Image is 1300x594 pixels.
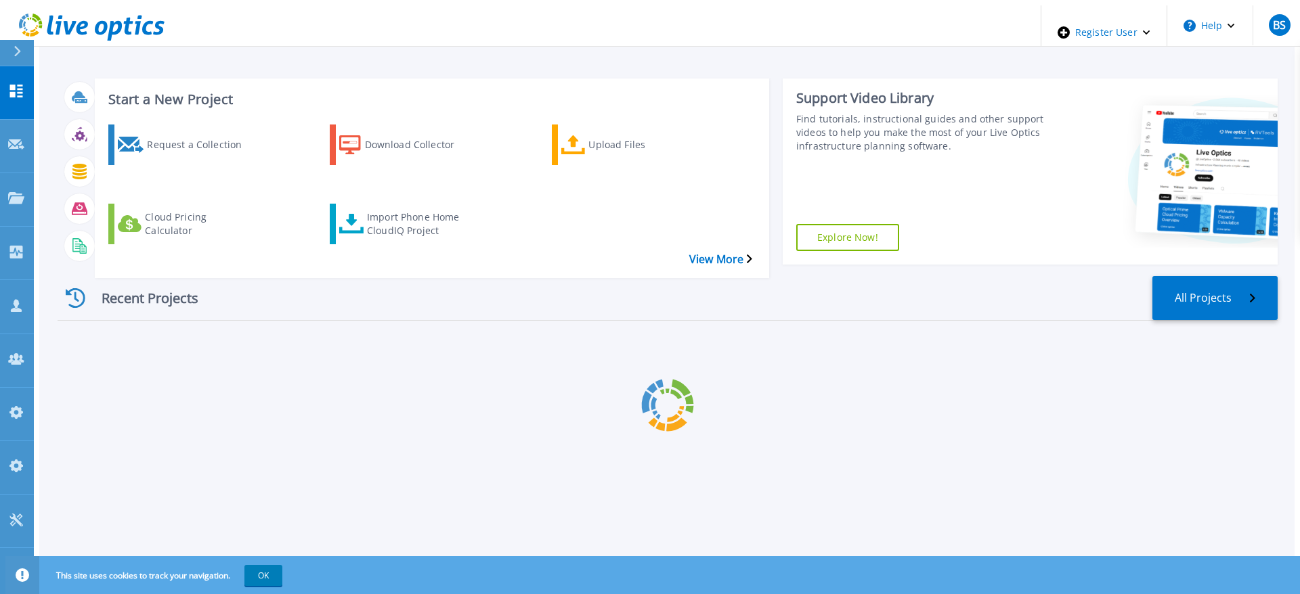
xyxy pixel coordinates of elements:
[108,124,272,165] a: Request a Collection
[1152,276,1278,320] a: All Projects
[1041,5,1167,60] div: Register User
[43,565,282,586] span: This site uses cookies to track your navigation.
[1273,20,1286,30] span: BS
[330,124,494,165] a: Download Collector
[367,207,475,241] div: Import Phone Home CloudIQ Project
[145,207,253,241] div: Cloud Pricing Calculator
[147,128,255,162] div: Request a Collection
[552,124,716,165] a: Upload Files
[108,92,752,107] h3: Start a New Project
[689,253,752,266] a: View More
[588,128,697,162] div: Upload Files
[108,204,272,244] a: Cloud Pricing Calculator
[58,281,220,315] div: Recent Projects
[796,89,1048,107] div: Support Video Library
[244,565,282,586] button: OK
[796,112,1048,153] div: Find tutorials, instructional guides and other support videos to help you make the most of your L...
[796,224,899,251] a: Explore Now!
[365,128,473,162] div: Download Collector
[1167,5,1252,46] button: Help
